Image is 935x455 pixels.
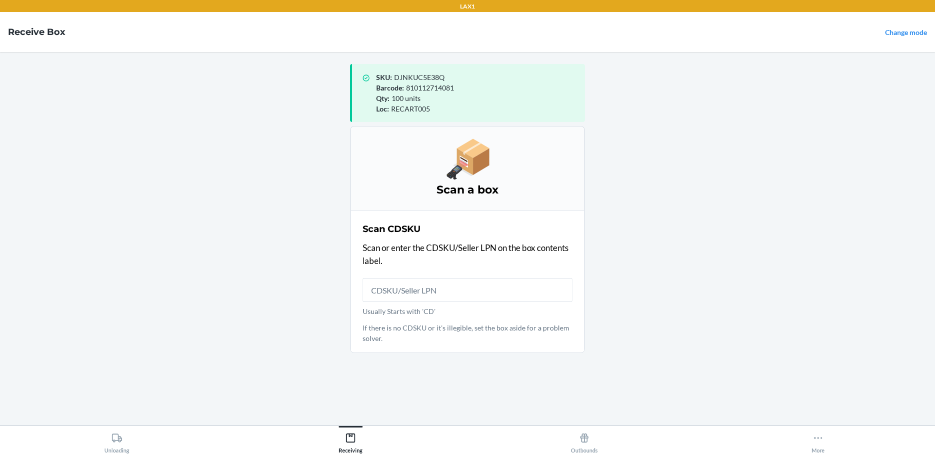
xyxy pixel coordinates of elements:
p: If there is no CDSKU or it's illegible, set the box aside for a problem solver. [363,322,572,343]
p: Scan or enter the CDSKU/Seller LPN on the box contents label. [363,241,572,267]
a: Change mode [885,28,927,36]
div: Unloading [104,428,129,453]
button: More [701,426,935,453]
input: Usually Starts with 'CD' [363,278,572,302]
h3: Scan a box [363,182,572,198]
p: LAX1 [460,2,475,11]
span: Qty : [376,94,390,102]
span: RECART005 [391,104,430,113]
span: SKU : [376,73,392,81]
button: Receiving [234,426,467,453]
h4: Receive Box [8,25,65,38]
span: 100 units [392,94,421,102]
div: Outbounds [571,428,598,453]
p: Usually Starts with 'CD' [363,306,572,316]
span: DJNKUC5E38Q [394,73,445,81]
span: Loc : [376,104,389,113]
div: More [812,428,825,453]
h2: Scan CDSKU [363,222,421,235]
span: 810112714081 [406,83,454,92]
div: Receiving [339,428,363,453]
span: Barcode : [376,83,404,92]
button: Outbounds [467,426,701,453]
